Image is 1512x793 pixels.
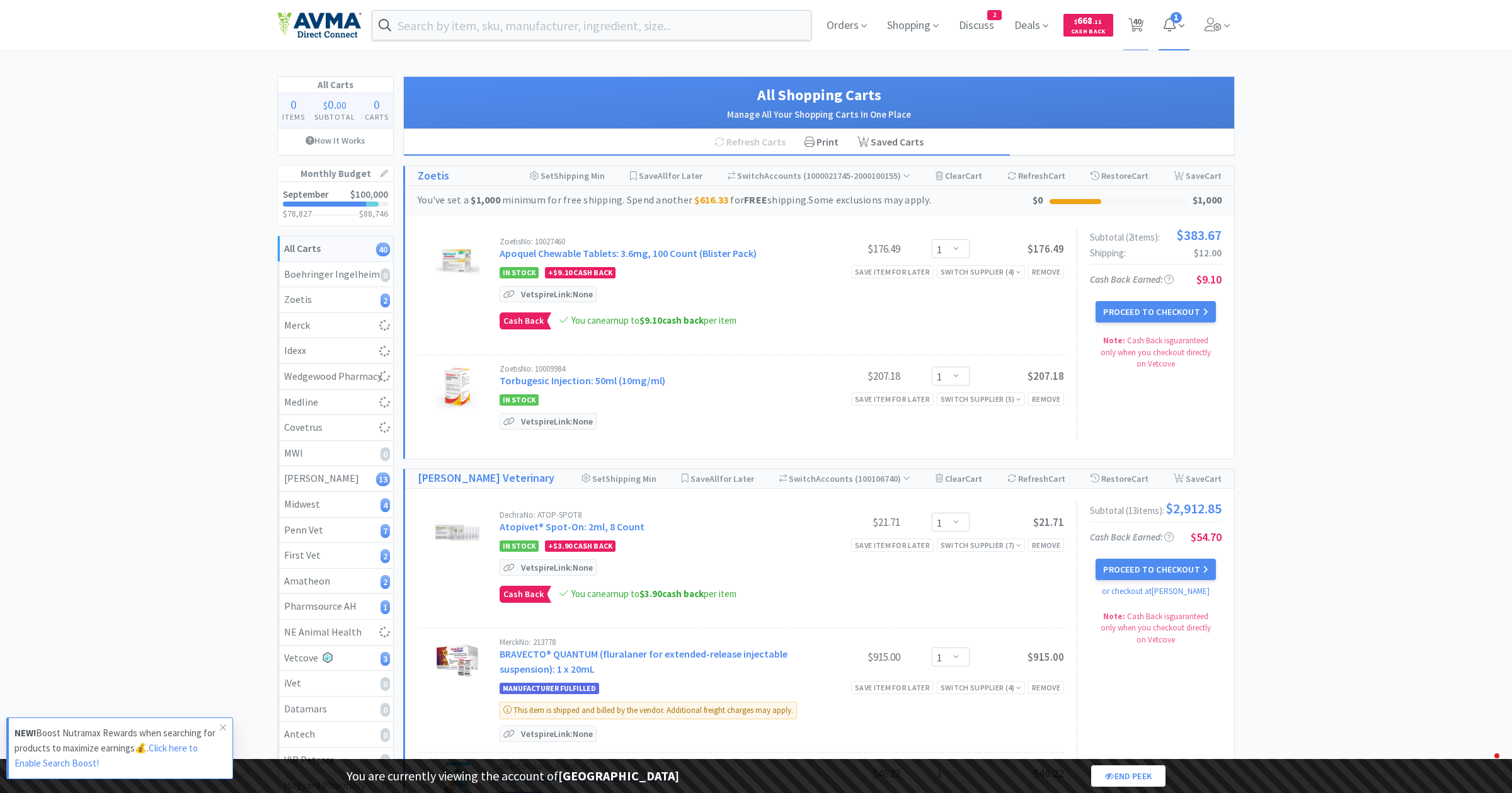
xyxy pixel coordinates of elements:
div: $915.00 [806,649,900,665]
span: $3.90 [553,541,572,551]
div: Zoetis No: 10009984 [500,365,806,373]
div: Refresh Carts [705,129,795,156]
i: 7 [381,524,390,538]
h2: Manage All Your Shopping Carts In One Place [416,107,1222,122]
div: Merck No: 213778 [500,638,806,646]
span: Manufacturer Fulfilled [500,683,599,694]
div: NE Animal Health [284,624,387,641]
div: Remove [1028,265,1064,278]
img: 0d0b6bec03fc4837a0ce28c8b32e992a_503740.jpeg [435,511,479,555]
span: Cart [965,170,982,181]
span: $12.00 [1194,247,1222,259]
span: Cart [1131,473,1148,484]
strong: FREE [744,193,767,206]
div: Shipping: [1090,248,1222,258]
a: First Vet2 [278,543,393,569]
div: Accounts [779,469,911,488]
a: How It Works [278,128,393,152]
strong: NEW! [14,727,36,739]
i: 2 [381,575,390,589]
span: 1 [1171,12,1182,23]
span: $915.00 [1028,650,1064,664]
strong: Note: [1103,335,1125,346]
span: Set [592,473,605,484]
a: September$100,000$78,827$88,746 [278,182,393,225]
i: 3 [381,652,390,666]
p: You are currently viewing the account of [346,766,679,786]
div: Midwest [284,496,387,513]
p: Vetspire Link: None [518,560,596,575]
span: Cart [1131,170,1148,181]
a: End Peek [1091,765,1165,787]
i: 0 [381,728,390,742]
span: Cash Back [1071,28,1106,37]
button: Proceed to Checkout [1096,301,1215,322]
a: [PERSON_NAME] Veterinary [418,469,554,488]
div: Antech [284,726,387,743]
div: Switch Supplier ( 4 ) [941,682,1021,693]
div: Covetrus [284,419,387,436]
span: Cash Back Earned : [1090,273,1174,285]
strong: Note: [1103,611,1125,622]
a: Covetrus [278,415,393,441]
span: Switch [789,473,816,484]
strong: $1,000 [471,193,500,206]
div: Medline [284,394,387,411]
iframe: Intercom live chat [1469,750,1499,780]
div: First Vet [284,547,387,564]
i: 0 [381,703,390,717]
div: Datamars [284,701,387,717]
span: 668 [1074,14,1102,26]
a: Antech0 [278,722,393,748]
div: Pharmsource AH [284,598,387,615]
strong: $616.33 [694,193,728,206]
a: VIP Petcare0 [278,748,393,773]
input: Search by item, sku, manufacturer, ingredient, size... [372,11,811,40]
a: Midwest4 [278,492,393,518]
div: Shipping Min [581,469,656,488]
a: Wedgewood Pharmacy [278,364,393,390]
a: Zoetis2 [278,287,393,313]
a: or checkout at [PERSON_NAME] [1102,586,1210,596]
span: Cash Back Earned : [1090,531,1174,543]
a: Penn Vet7 [278,518,393,544]
img: e3b563cd21d747998ecac7fe82953dc2_819922.jpeg [435,638,479,682]
div: You've set a minimum for free shipping. Spend another for shipping. Some exclusions may apply. [418,192,1033,208]
span: $ [323,99,328,111]
span: ( 100106740 ) [853,473,910,484]
div: Zoetis No: 10027460 [500,237,806,246]
a: Boehringer Ingelheim0 [278,262,393,288]
a: Datamars0 [278,697,393,722]
a: Amatheon2 [278,569,393,595]
h4: Carts [360,111,393,123]
h2: September [283,190,329,199]
a: Torbugesic Injection: 50ml (10mg/ml) [500,374,665,387]
div: MWI [284,445,387,462]
span: Cart [1048,473,1065,484]
i: 1 [381,600,390,614]
h1: All Carts [278,77,393,93]
div: Vetcove [284,650,387,666]
span: 0 [374,96,380,112]
span: In Stock [500,267,539,278]
div: Subtotal ( 2 item s ): [1090,228,1222,242]
div: $1,000 [1193,192,1222,208]
i: 13 [376,472,390,486]
div: Save [1174,469,1222,488]
a: Atopivet® Spot-On: 2ml, 8 Count [500,520,644,533]
span: $9.10 [553,268,572,277]
span: Cart [1205,473,1222,484]
div: Dechra No: ATOP-SPOT8 [500,511,806,519]
span: You can earn up to per item [571,588,736,600]
img: a5ee2b8a9dae4c3f8826275b6b6cb17b_777958.png [435,237,479,282]
a: Pharmsource AH1 [278,594,393,620]
span: All [658,170,668,181]
span: Cash Back [500,586,547,602]
span: 88,746 [364,208,388,219]
span: Switch [737,170,764,181]
i: 2 [381,549,390,563]
div: Clear [936,166,982,185]
span: $78,827 [283,208,312,219]
span: Cart [965,473,982,484]
div: + Cash Back [545,540,616,552]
